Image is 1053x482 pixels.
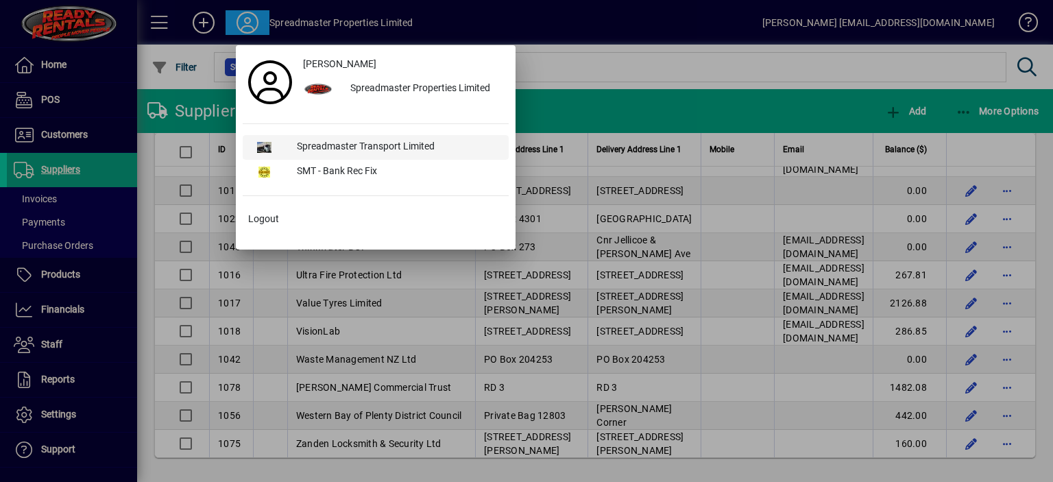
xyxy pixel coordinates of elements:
button: Spreadmaster Properties Limited [298,77,509,101]
span: [PERSON_NAME] [303,57,376,71]
button: Spreadmaster Transport Limited [243,135,509,160]
span: Logout [248,212,279,226]
div: SMT - Bank Rec Fix [286,160,509,184]
a: [PERSON_NAME] [298,52,509,77]
a: Profile [243,70,298,95]
div: Spreadmaster Properties Limited [339,77,509,101]
button: Logout [243,207,509,232]
button: SMT - Bank Rec Fix [243,160,509,184]
div: Spreadmaster Transport Limited [286,135,509,160]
